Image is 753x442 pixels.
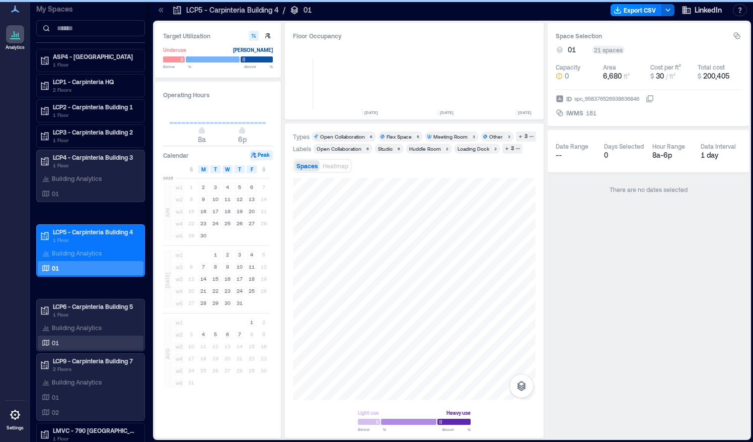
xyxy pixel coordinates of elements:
[250,150,273,160] button: Peak
[53,111,137,119] p: 1 Floor
[249,208,255,214] text: 20
[174,378,184,388] span: w6
[249,276,255,282] text: 18
[186,5,279,15] p: LCP5 - Carpinteria Building 4
[446,408,471,418] div: Heavy use
[52,324,102,332] p: Building Analytics
[52,174,102,182] p: Building Analytics
[53,52,137,60] p: ASP4 - [GEOGRAPHIC_DATA]
[174,366,184,376] span: w5
[703,72,729,80] span: 200,405
[202,196,205,202] text: 9
[238,331,241,337] text: 7
[249,264,255,270] text: 11
[556,31,733,41] h3: Space Selection
[650,73,654,80] span: $
[174,207,184,217] span: w3
[321,160,350,171] button: Heatmap
[701,142,736,150] div: Data Interval
[250,251,253,258] text: 4
[698,73,701,80] span: $
[214,264,217,270] text: 8
[244,64,273,70] span: Above %
[6,44,25,50] p: Analytics
[53,236,137,244] p: 1 Floor
[237,220,243,226] text: 26
[233,45,273,55] div: [PERSON_NAME]
[368,134,374,140] div: 6
[652,142,685,150] div: Hour Range
[650,71,694,81] button: $ 30 / ft²
[293,31,536,41] div: Floor Occupancy
[53,78,137,86] p: LCP1 - Carpinteria HQ
[237,196,243,202] text: 12
[585,108,597,118] div: 181
[226,251,229,258] text: 2
[294,160,320,171] button: Spaces
[317,145,361,152] div: Open Collaboration
[214,251,217,258] text: 1
[250,319,253,325] text: 1
[238,135,247,144] span: 6p
[489,133,503,140] div: Other
[200,276,206,282] text: 14
[163,31,273,41] h3: Target Utilization
[586,108,654,118] button: 181
[36,4,145,14] p: My Spaces
[238,165,241,173] span: T
[3,22,28,53] a: Analytics
[164,208,172,217] span: JUN
[225,165,230,173] span: W
[556,71,599,81] button: 0
[174,354,184,364] span: w4
[3,403,27,434] a: Settings
[164,273,172,288] span: [DATE]
[471,134,477,140] div: 3
[364,146,370,152] div: 6
[174,298,184,308] span: w5
[174,286,184,296] span: w4
[650,63,681,71] div: Cost per ft²
[52,408,59,416] p: 02
[603,63,616,71] div: Area
[238,184,241,190] text: 5
[237,300,243,306] text: 31
[198,135,206,144] span: 8a
[656,72,664,80] span: 30
[592,46,625,54] div: 21 spaces
[200,232,206,238] text: 30
[695,5,722,15] span: LinkedIn
[320,133,365,140] div: Open Collaboration
[174,274,184,284] span: w3
[603,72,622,80] span: 6,680
[238,251,241,258] text: 3
[698,63,725,71] div: Total cost
[53,302,137,310] p: LCP6 - Carpinteria Building 5
[604,150,644,160] div: 0
[364,110,378,115] text: [DATE]
[53,365,137,373] p: 2 Floors
[358,426,386,432] span: Below %
[224,288,231,294] text: 23
[174,219,184,229] span: w4
[214,165,217,173] span: T
[190,165,193,173] span: S
[249,288,255,294] text: 25
[251,165,253,173] span: F
[202,331,205,337] text: 4
[249,220,255,226] text: 27
[518,110,532,115] text: [DATE]
[509,144,515,153] div: 3
[52,378,102,386] p: Building Analytics
[566,108,583,118] span: IWMS
[565,71,569,81] span: 0
[214,331,217,337] text: 5
[53,310,137,319] p: 1 Floor
[516,132,536,142] button: 3
[296,162,318,169] span: Spaces
[409,145,441,152] div: Huddle Room
[237,288,243,294] text: 24
[52,249,102,257] p: Building Analytics
[224,276,231,282] text: 16
[52,264,59,272] p: 01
